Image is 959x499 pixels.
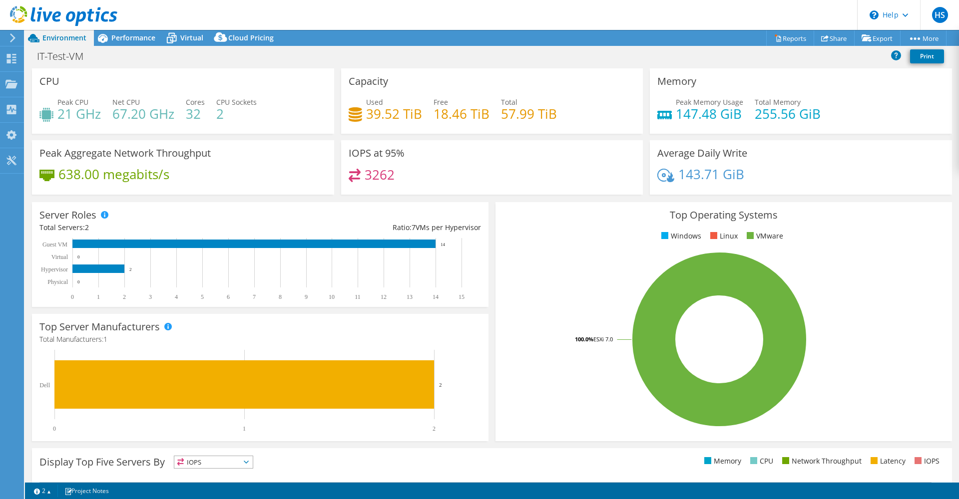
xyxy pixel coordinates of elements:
[228,33,274,42] span: Cloud Pricing
[657,148,747,159] h3: Average Daily Write
[870,10,879,19] svg: \n
[412,223,416,232] span: 7
[51,253,68,260] text: Virtual
[77,279,80,284] text: 0
[868,456,906,467] li: Latency
[39,76,59,87] h3: CPU
[149,293,152,300] text: 3
[180,33,203,42] span: Virtual
[407,293,413,300] text: 13
[814,30,855,46] a: Share
[39,210,96,221] h3: Server Roles
[305,293,308,300] text: 9
[39,222,260,233] div: Total Servers:
[42,33,86,42] span: Environment
[47,278,68,285] text: Physical
[748,456,773,467] li: CPU
[39,382,50,389] text: Dell
[434,108,489,119] h4: 18.46 TiB
[253,293,256,300] text: 7
[216,97,257,107] span: CPU Sockets
[433,293,439,300] text: 14
[910,49,944,63] a: Print
[575,335,593,343] tspan: 100.0%
[355,293,361,300] text: 11
[42,241,67,248] text: Guest VM
[201,293,204,300] text: 5
[433,425,436,432] text: 2
[900,30,947,46] a: More
[32,51,99,62] h1: IT-Test-VM
[349,76,388,87] h3: Capacity
[27,485,58,497] a: 2
[329,293,335,300] text: 10
[103,334,107,344] span: 1
[111,33,155,42] span: Performance
[657,76,696,87] h3: Memory
[459,293,465,300] text: 15
[39,321,160,332] h3: Top Server Manufacturers
[71,293,74,300] text: 0
[39,334,481,345] h4: Total Manufacturers:
[854,30,901,46] a: Export
[57,97,88,107] span: Peak CPU
[365,169,395,180] h4: 3262
[755,97,801,107] span: Total Memory
[676,108,743,119] h4: 147.48 GiB
[501,97,517,107] span: Total
[659,231,701,242] li: Windows
[381,293,387,300] text: 12
[279,293,282,300] text: 8
[77,254,80,259] text: 0
[186,108,205,119] h4: 32
[216,108,257,119] h4: 2
[912,456,940,467] li: IOPS
[243,425,246,432] text: 1
[174,456,253,468] span: IOPS
[780,456,862,467] li: Network Throughput
[678,169,744,180] h4: 143.71 GiB
[593,335,613,343] tspan: ESXi 7.0
[58,169,169,180] h4: 638.00 megabits/s
[708,231,738,242] li: Linux
[439,382,442,388] text: 2
[434,97,448,107] span: Free
[349,148,405,159] h3: IOPS at 95%
[766,30,814,46] a: Reports
[41,266,68,273] text: Hypervisor
[39,148,211,159] h3: Peak Aggregate Network Throughput
[53,425,56,432] text: 0
[112,108,174,119] h4: 67.20 GHz
[744,231,783,242] li: VMware
[676,97,743,107] span: Peak Memory Usage
[755,108,821,119] h4: 255.56 GiB
[227,293,230,300] text: 6
[129,267,132,272] text: 2
[85,223,89,232] span: 2
[366,108,422,119] h4: 39.52 TiB
[57,108,101,119] h4: 21 GHz
[57,485,116,497] a: Project Notes
[501,108,557,119] h4: 57.99 TiB
[441,242,446,247] text: 14
[97,293,100,300] text: 1
[112,97,140,107] span: Net CPU
[186,97,205,107] span: Cores
[123,293,126,300] text: 2
[366,97,383,107] span: Used
[503,210,945,221] h3: Top Operating Systems
[260,222,481,233] div: Ratio: VMs per Hypervisor
[175,293,178,300] text: 4
[702,456,741,467] li: Memory
[932,7,948,23] span: HS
